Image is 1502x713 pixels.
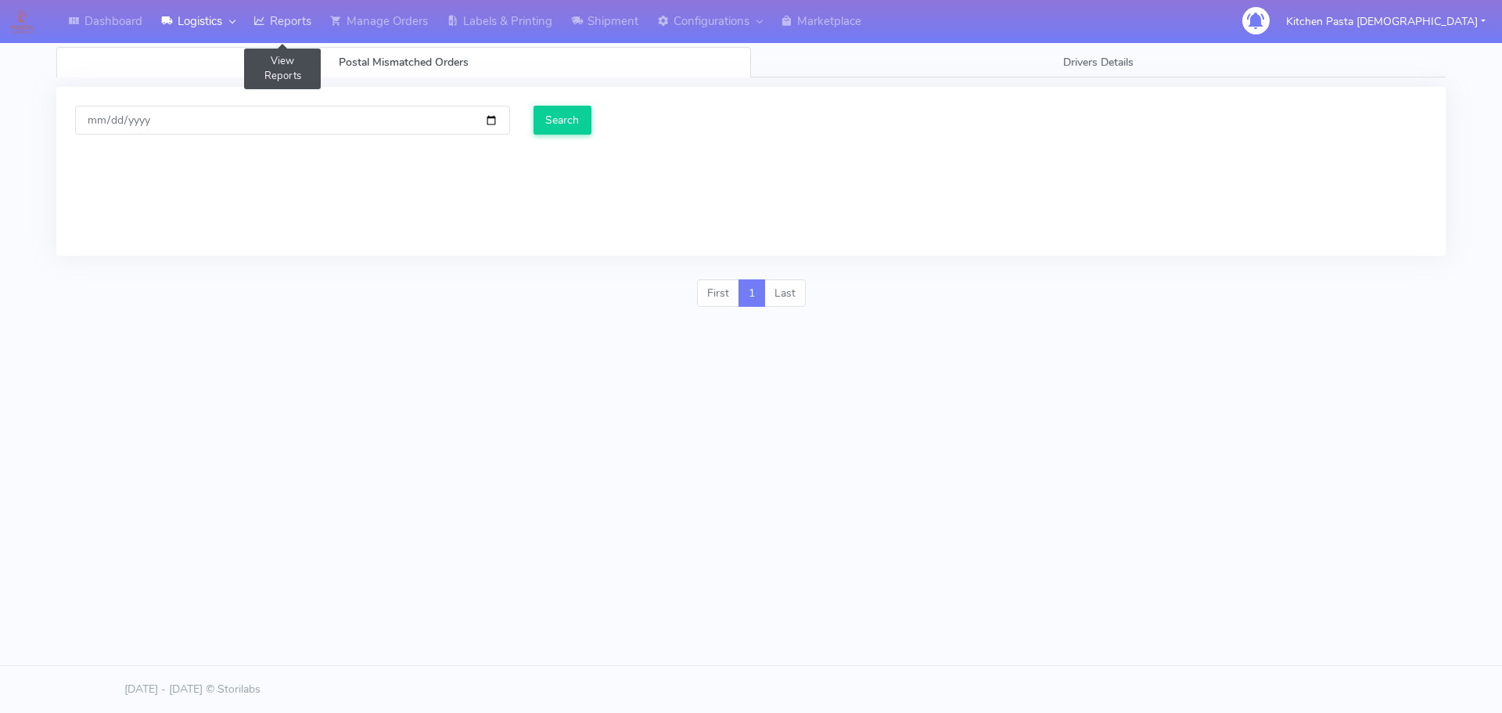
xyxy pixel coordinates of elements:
span: Drivers Details [1063,55,1134,70]
button: Kitchen Pasta [DEMOGRAPHIC_DATA] [1274,5,1497,38]
input: Search [534,106,591,135]
span: Postal Mismatched Orders [339,55,469,70]
a: 1 [738,279,765,308]
ul: Tabs [56,47,1446,77]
